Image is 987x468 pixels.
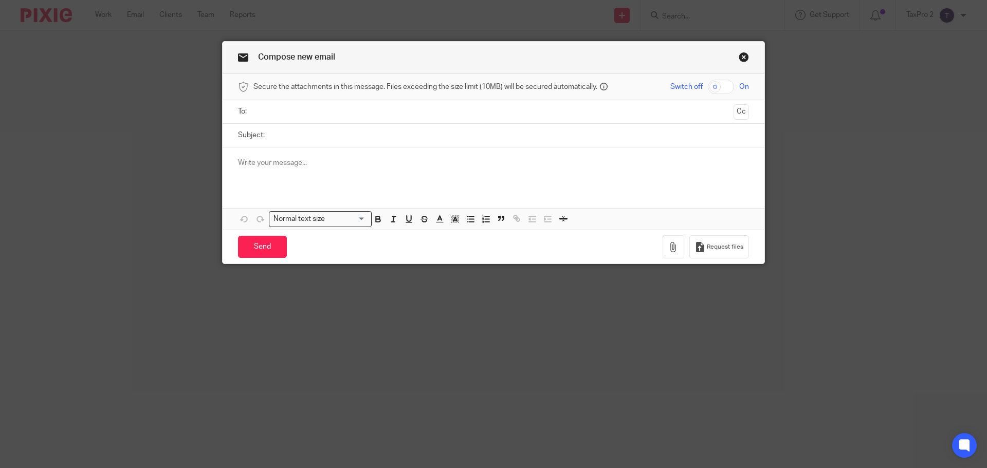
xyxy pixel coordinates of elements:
div: Search for option [269,211,372,227]
span: Request files [707,243,743,251]
span: Switch off [670,82,703,92]
button: Cc [734,104,749,120]
label: Subject: [238,130,265,140]
button: Request files [689,235,749,258]
span: Normal text size [271,214,327,224]
span: Compose new email [258,53,335,61]
input: Search for option [328,214,365,224]
a: Close this dialog window [739,52,749,66]
span: On [739,82,749,92]
input: Send [238,236,287,258]
label: To: [238,106,249,117]
span: Secure the attachments in this message. Files exceeding the size limit (10MB) will be secured aut... [253,82,597,92]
